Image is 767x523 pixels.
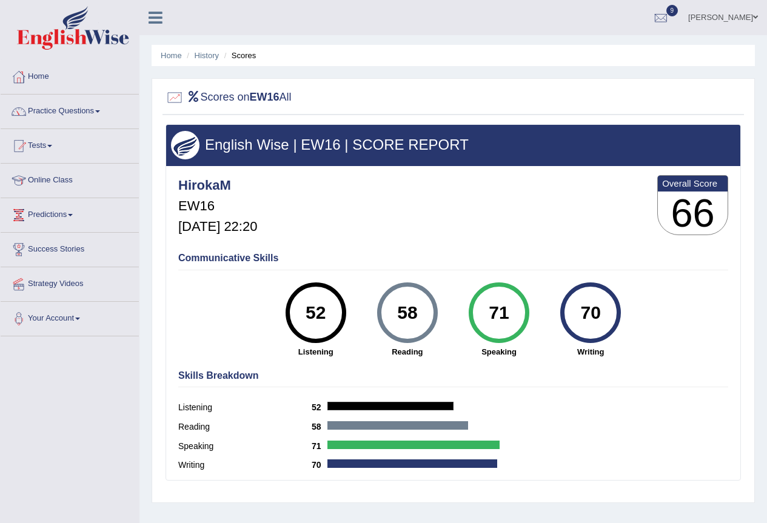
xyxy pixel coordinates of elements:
a: Tests [1,129,139,159]
a: Home [161,51,182,60]
strong: Listening [276,346,355,358]
b: 58 [312,422,327,431]
div: 58 [385,287,429,338]
a: Success Stories [1,233,139,263]
h5: EW16 [178,199,257,213]
label: Writing [178,459,312,471]
b: 70 [312,460,327,470]
b: Overall Score [662,178,723,188]
span: 9 [666,5,678,16]
div: 52 [293,287,338,338]
a: Your Account [1,302,139,332]
h3: 66 [658,192,728,235]
h4: Skills Breakdown [178,370,728,381]
h4: Communicative Skills [178,253,728,264]
h2: Scores on All [166,88,292,107]
b: EW16 [250,91,280,103]
img: wings.png [171,131,199,159]
a: Predictions [1,198,139,228]
h5: [DATE] 22:20 [178,219,257,234]
label: Speaking [178,440,312,453]
h4: HirokaM [178,178,257,193]
div: 70 [569,287,613,338]
a: History [195,51,219,60]
label: Reading [178,421,312,433]
strong: Speaking [459,346,538,358]
a: Home [1,60,139,90]
b: 52 [312,402,327,412]
a: Strategy Videos [1,267,139,298]
label: Listening [178,401,312,414]
li: Scores [221,50,256,61]
h3: English Wise | EW16 | SCORE REPORT [171,137,735,153]
a: Practice Questions [1,95,139,125]
strong: Writing [551,346,631,358]
b: 71 [312,441,327,451]
strong: Reading [367,346,447,358]
div: 71 [477,287,521,338]
a: Online Class [1,164,139,194]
